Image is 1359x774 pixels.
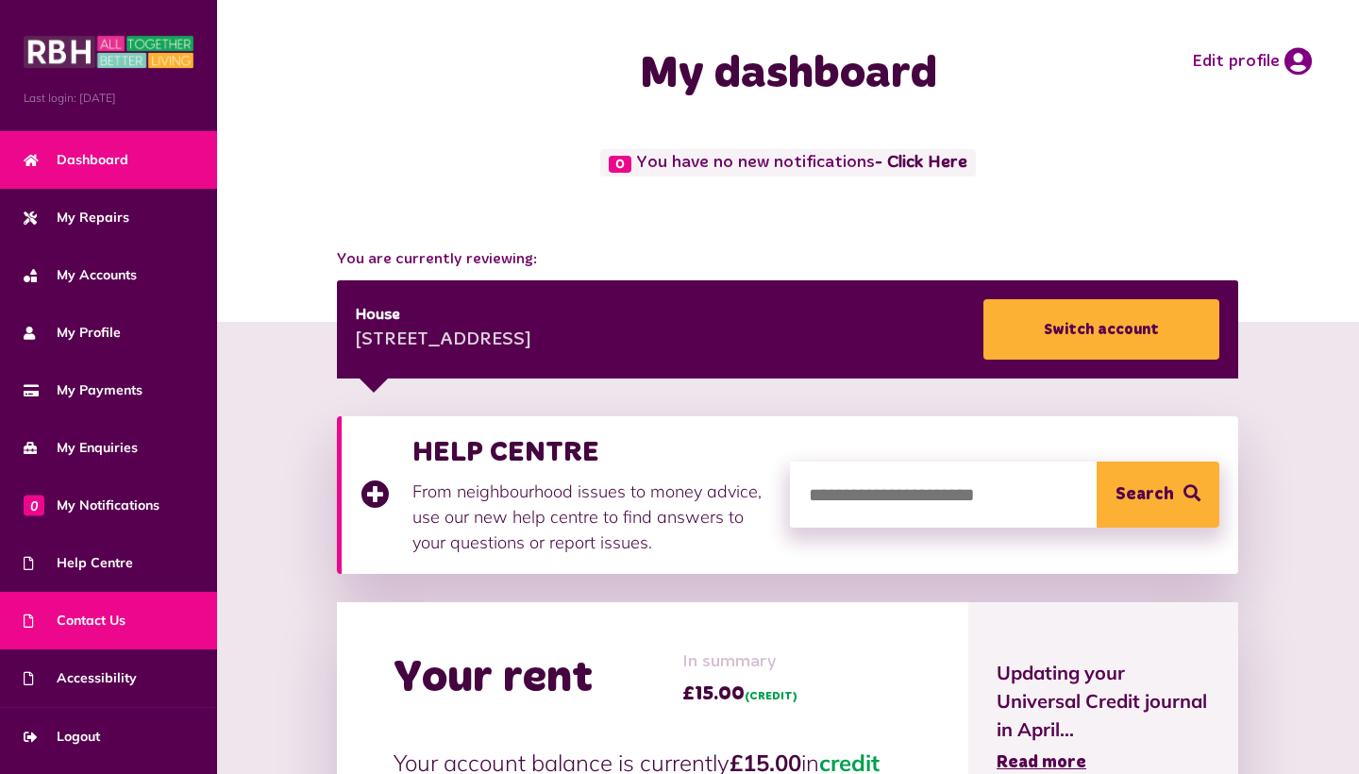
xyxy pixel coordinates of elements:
span: Updating your Universal Credit journal in April... [997,659,1210,744]
p: From neighbourhood issues to money advice, use our new help centre to find answers to your questi... [412,479,771,555]
a: - Click Here [875,155,967,172]
span: £15.00 [682,680,797,708]
span: Logout [24,727,100,747]
span: 0 [24,495,44,515]
span: My Enquiries [24,438,138,458]
span: My Payments [24,380,143,400]
span: My Repairs [24,208,129,227]
span: My Notifications [24,496,159,515]
div: House [356,304,531,327]
span: My Accounts [24,265,137,285]
img: MyRBH [24,33,193,71]
span: Help Centre [24,553,133,573]
h2: Your rent [394,651,593,706]
span: 0 [609,156,631,173]
span: Last login: [DATE] [24,90,193,107]
button: Search [1097,462,1219,528]
span: Accessibility [24,668,137,688]
span: (CREDIT) [745,691,797,702]
span: Read more [997,754,1086,771]
span: You are currently reviewing: [337,248,1238,271]
span: Search [1116,462,1174,528]
span: In summary [682,649,797,675]
h3: HELP CENTRE [412,435,771,469]
span: Dashboard [24,150,128,170]
div: [STREET_ADDRESS] [356,327,531,355]
a: Switch account [983,299,1219,360]
h1: My dashboard [522,47,1055,102]
span: Contact Us [24,611,126,631]
a: Edit profile [1192,47,1312,76]
span: My Profile [24,323,121,343]
span: You have no new notifications [600,149,975,177]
